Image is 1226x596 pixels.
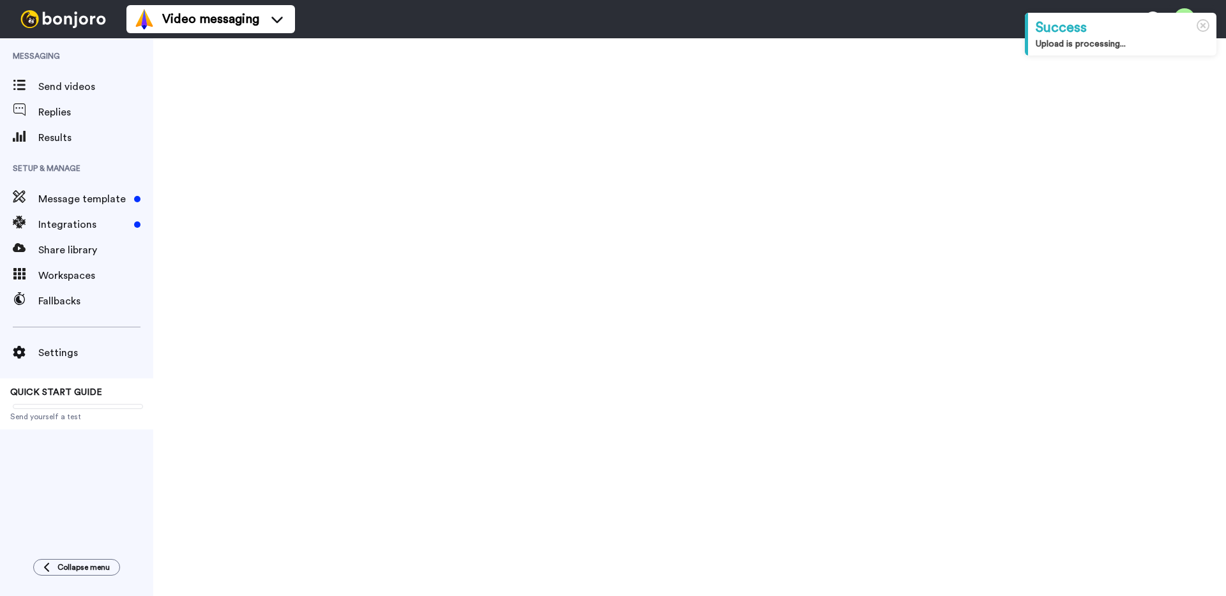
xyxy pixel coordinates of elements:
button: Collapse menu [33,559,120,576]
img: vm-color.svg [134,9,155,29]
div: Upload is processing... [1036,38,1209,50]
span: Settings [38,345,153,361]
span: Workspaces [38,268,153,283]
span: Send yourself a test [10,412,143,422]
span: Results [38,130,153,145]
span: Integrations [38,217,129,232]
span: QUICK START GUIDE [10,388,102,397]
span: Message template [38,191,129,207]
span: Collapse menu [57,562,110,572]
span: Fallbacks [38,294,153,309]
div: Success [1036,18,1209,38]
span: Share library [38,242,153,258]
span: Send videos [38,79,153,94]
span: Replies [38,105,153,120]
img: bj-logo-header-white.svg [15,10,111,28]
span: Video messaging [162,10,259,28]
